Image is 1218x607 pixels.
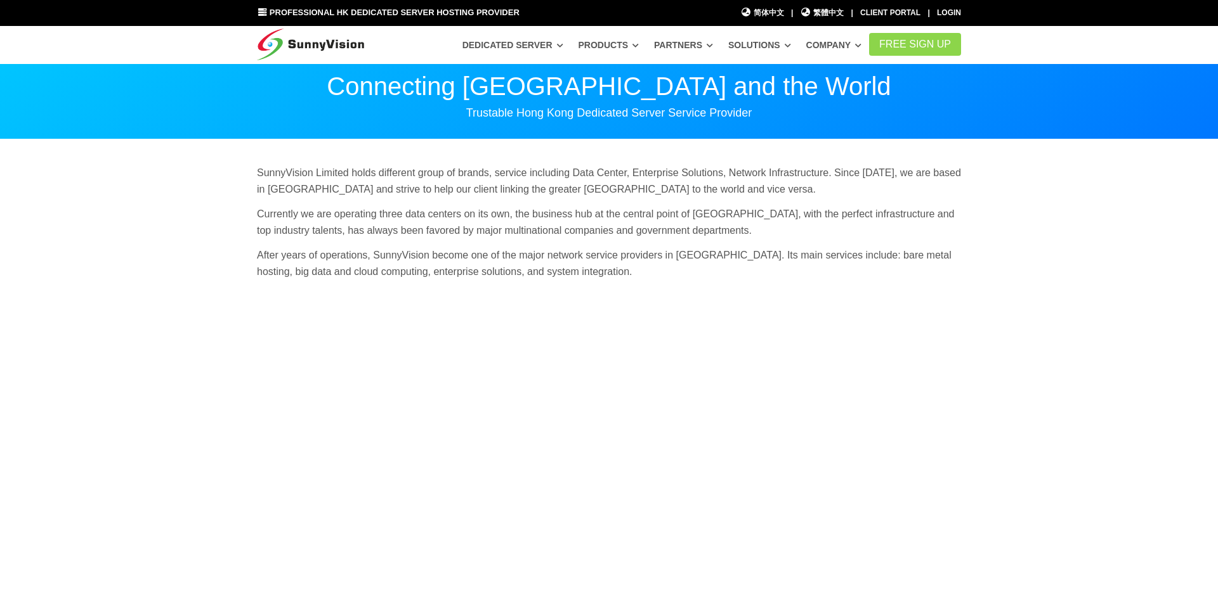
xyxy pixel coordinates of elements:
[937,8,961,17] a: Login
[654,34,713,56] a: Partners
[801,7,844,19] a: 繁體中文
[257,105,961,120] p: Trustable Hong Kong Dedicated Server Service Provider
[740,7,784,19] a: 简体中文
[851,7,853,19] li: |
[791,7,793,19] li: |
[257,73,961,99] p: Connecting [GEOGRAPHIC_DATA] and the World
[860,8,920,17] a: Client Portal
[728,34,791,56] a: Solutions
[257,206,961,238] p: Currently we are operating three data centers on its own, the business hub at the central point o...
[257,165,961,197] p: SunnyVision Limited holds different group of brands, service including Data Center, Enterprise So...
[257,247,961,279] p: After years of operations, SunnyVision become one of the major network service providers in [GEOG...
[927,7,929,19] li: |
[806,34,862,56] a: Company
[270,8,520,17] span: Professional HK Dedicated Server Hosting Provider
[869,33,961,56] a: FREE Sign Up
[578,34,639,56] a: Products
[462,34,563,56] a: Dedicated Server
